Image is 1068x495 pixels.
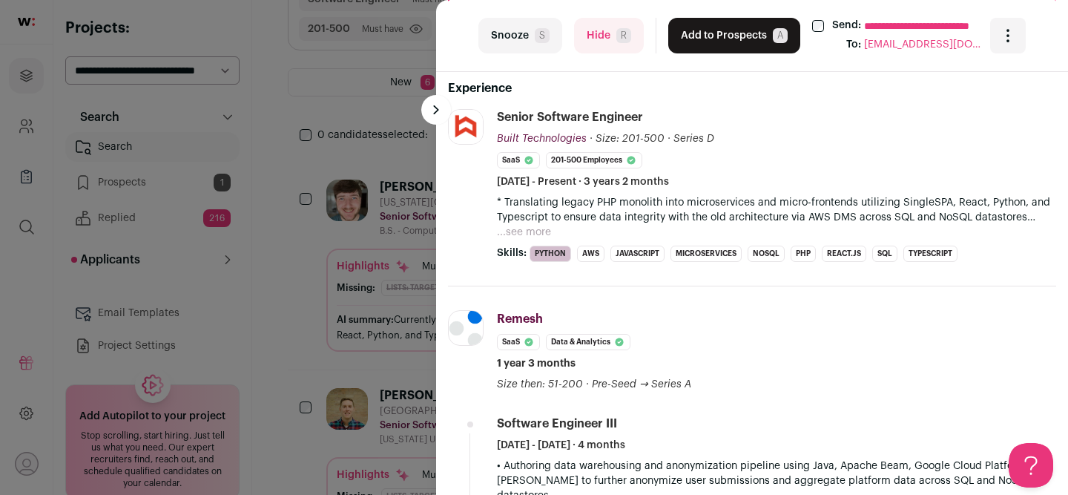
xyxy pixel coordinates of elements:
[478,18,562,53] button: SnoozeS
[546,152,642,168] li: 201-500 employees
[903,246,957,262] li: TypeScript
[791,246,816,262] li: PHP
[449,309,483,348] img: 7de569ef59618bc1f3d0f1894b13b4779e55aee9e8068f6d3119af156ef90fe6.png
[497,416,617,432] div: Software Engineer III
[530,246,571,262] li: Python
[535,28,550,43] span: S
[497,174,669,189] span: [DATE] - Present · 3 years 2 months
[667,131,670,146] span: ·
[670,246,742,262] li: Microservices
[497,152,540,168] li: SaaS
[673,134,714,144] span: Series D
[574,18,644,53] button: HideR
[449,110,483,144] img: 9ef7c3adaa4112f80867039a10a62ca58ca03e1c607a58719e5344c361f27182.jpg
[497,438,625,453] span: [DATE] - [DATE] · 4 months
[864,37,983,53] span: [EMAIL_ADDRESS][DOMAIN_NAME]
[448,79,1056,97] h2: Experience
[832,18,861,34] label: Send:
[497,195,1056,225] p: * Translating legacy PHP monolith into microservices and micro-frontends utilizing SingleSPA, Rea...
[610,246,665,262] li: JavaScript
[748,246,785,262] li: NoSQL
[497,246,527,260] span: Skills:
[1009,443,1053,488] iframe: Help Scout Beacon - Open
[846,37,861,53] div: To:
[497,313,543,325] span: Remesh
[872,246,897,262] li: SQL
[577,246,604,262] li: AWS
[546,334,630,350] li: Data & Analytics
[497,134,587,144] span: Built Technologies
[497,356,576,371] span: 1 year 3 months
[586,377,589,392] span: ·
[668,18,800,53] button: Add to ProspectsA
[773,28,788,43] span: A
[990,18,1026,53] button: Open dropdown
[822,246,866,262] li: React.js
[497,225,551,240] button: ...see more
[592,379,691,390] span: Pre-Seed → Series A
[590,134,665,144] span: · Size: 201-500
[497,109,643,125] div: Senior Software Engineer
[616,28,631,43] span: R
[497,334,540,350] li: SaaS
[497,379,583,390] span: Size then: 51-200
